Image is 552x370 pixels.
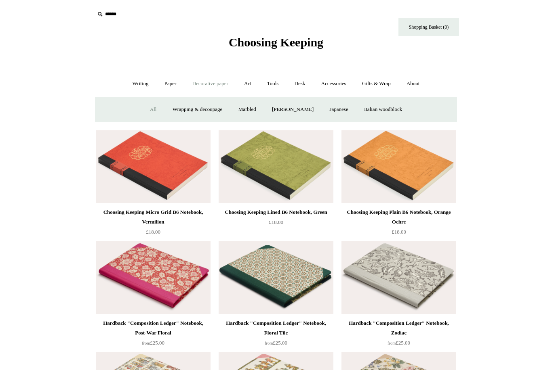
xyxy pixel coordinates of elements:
[341,241,456,314] a: Hardback "Composition Ledger" Notebook, Zodiac Hardback "Composition Ledger" Notebook, Zodiac
[221,318,331,338] div: Hardback "Composition Ledger" Notebook, Floral Tile
[341,130,456,203] a: Choosing Keeping Plain B6 Notebook, Orange Ochre Choosing Keeping Plain B6 Notebook, Orange Ochre
[392,229,406,235] span: £18.00
[322,99,355,120] a: Japanese
[96,241,211,314] img: Hardback "Composition Ledger" Notebook, Post-War Floral
[314,73,354,94] a: Accessories
[219,318,333,351] a: Hardback "Composition Ledger" Notebook, Floral Tile from£25.00
[265,99,321,120] a: [PERSON_NAME]
[142,340,164,346] span: £25.00
[343,207,454,227] div: Choosing Keeping Plain B6 Notebook, Orange Ochre
[98,207,209,227] div: Choosing Keeping Micro Grid B6 Notebook, Vermilion
[96,207,211,240] a: Choosing Keeping Micro Grid B6 Notebook, Vermilion £18.00
[96,130,211,203] img: Choosing Keeping Micro Grid B6 Notebook, Vermilion
[231,99,263,120] a: Marbled
[341,318,456,351] a: Hardback "Composition Ledger" Notebook, Zodiac from£25.00
[143,99,164,120] a: All
[219,130,333,203] img: Choosing Keeping Lined B6 Notebook, Green
[357,99,409,120] a: Italian woodblock
[96,130,211,203] a: Choosing Keeping Micro Grid B6 Notebook, Vermilion Choosing Keeping Micro Grid B6 Notebook, Vermi...
[219,241,333,314] img: Hardback "Composition Ledger" Notebook, Floral Tile
[125,73,156,94] a: Writing
[96,241,211,314] a: Hardback "Composition Ledger" Notebook, Post-War Floral Hardback "Composition Ledger" Notebook, P...
[341,130,456,203] img: Choosing Keeping Plain B6 Notebook, Orange Ochre
[219,241,333,314] a: Hardback "Composition Ledger" Notebook, Floral Tile Hardback "Composition Ledger" Notebook, Flora...
[157,73,184,94] a: Paper
[265,340,287,346] span: £25.00
[355,73,398,94] a: Gifts & Wrap
[388,340,410,346] span: £25.00
[229,42,323,48] a: Choosing Keeping
[269,219,283,225] span: £18.00
[96,318,211,351] a: Hardback "Composition Ledger" Notebook, Post-War Floral from£25.00
[341,207,456,240] a: Choosing Keeping Plain B6 Notebook, Orange Ochre £18.00
[221,207,331,217] div: Choosing Keeping Lined B6 Notebook, Green
[142,341,150,345] span: from
[260,73,286,94] a: Tools
[388,341,396,345] span: from
[146,229,160,235] span: £18.00
[98,318,209,338] div: Hardback "Composition Ledger" Notebook, Post-War Floral
[165,99,230,120] a: Wrapping & decoupage
[399,73,427,94] a: About
[343,318,454,338] div: Hardback "Composition Ledger" Notebook, Zodiac
[185,73,236,94] a: Decorative paper
[398,18,459,36] a: Shopping Basket (0)
[341,241,456,314] img: Hardback "Composition Ledger" Notebook, Zodiac
[229,36,323,49] span: Choosing Keeping
[219,130,333,203] a: Choosing Keeping Lined B6 Notebook, Green Choosing Keeping Lined B6 Notebook, Green
[219,207,333,240] a: Choosing Keeping Lined B6 Notebook, Green £18.00
[265,341,273,345] span: from
[237,73,258,94] a: Art
[287,73,313,94] a: Desk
